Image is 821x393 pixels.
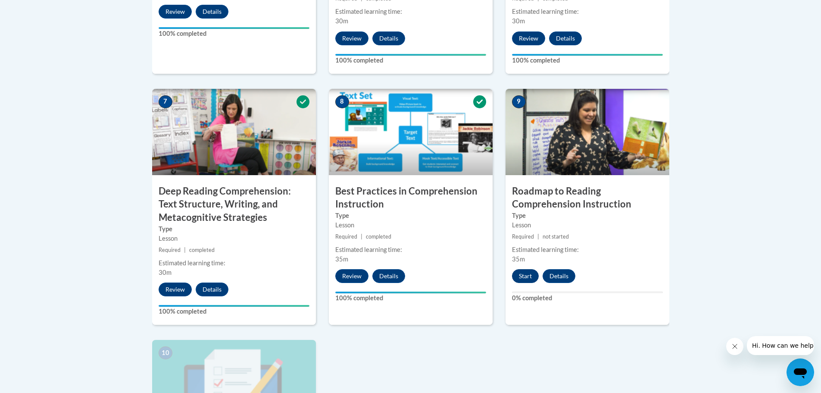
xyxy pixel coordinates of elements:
[159,95,172,108] span: 7
[512,54,663,56] div: Your progress
[335,56,486,65] label: 100% completed
[159,305,309,307] div: Your progress
[512,95,526,108] span: 9
[159,258,309,268] div: Estimated learning time:
[512,245,663,255] div: Estimated learning time:
[159,27,309,29] div: Your progress
[335,54,486,56] div: Your progress
[549,31,582,45] button: Details
[152,185,316,224] h3: Deep Reading Comprehension: Text Structure, Writing, and Metacognitive Strategies
[335,255,348,263] span: 35m
[196,283,228,296] button: Details
[159,346,172,359] span: 10
[159,307,309,316] label: 100% completed
[152,89,316,175] img: Course Image
[543,233,569,240] span: not started
[335,17,348,25] span: 30m
[366,233,391,240] span: completed
[787,358,814,386] iframe: Button to launch messaging window
[726,338,743,355] iframe: Close message
[512,255,525,263] span: 35m
[512,220,663,230] div: Lesson
[512,211,663,220] label: Type
[747,336,814,355] iframe: Message from company
[335,269,368,283] button: Review
[512,17,525,25] span: 30m
[159,5,192,19] button: Review
[159,29,309,38] label: 100% completed
[335,245,486,255] div: Estimated learning time:
[506,185,669,211] h3: Roadmap to Reading Comprehension Instruction
[512,233,534,240] span: Required
[335,293,486,303] label: 100% completed
[335,220,486,230] div: Lesson
[512,31,545,45] button: Review
[184,247,186,253] span: |
[159,224,309,234] label: Type
[335,7,486,16] div: Estimated learning time:
[512,293,663,303] label: 0% completed
[159,234,309,243] div: Lesson
[372,269,405,283] button: Details
[335,95,349,108] span: 8
[512,56,663,65] label: 100% completed
[537,233,539,240] span: |
[329,89,493,175] img: Course Image
[159,247,181,253] span: Required
[189,247,215,253] span: completed
[372,31,405,45] button: Details
[361,233,362,240] span: |
[159,269,172,276] span: 30m
[159,283,192,296] button: Review
[543,269,575,283] button: Details
[512,7,663,16] div: Estimated learning time:
[196,5,228,19] button: Details
[335,31,368,45] button: Review
[329,185,493,211] h3: Best Practices in Comprehension Instruction
[506,89,669,175] img: Course Image
[335,211,486,220] label: Type
[512,269,539,283] button: Start
[335,233,357,240] span: Required
[5,6,70,13] span: Hi. How can we help?
[335,292,486,293] div: Your progress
